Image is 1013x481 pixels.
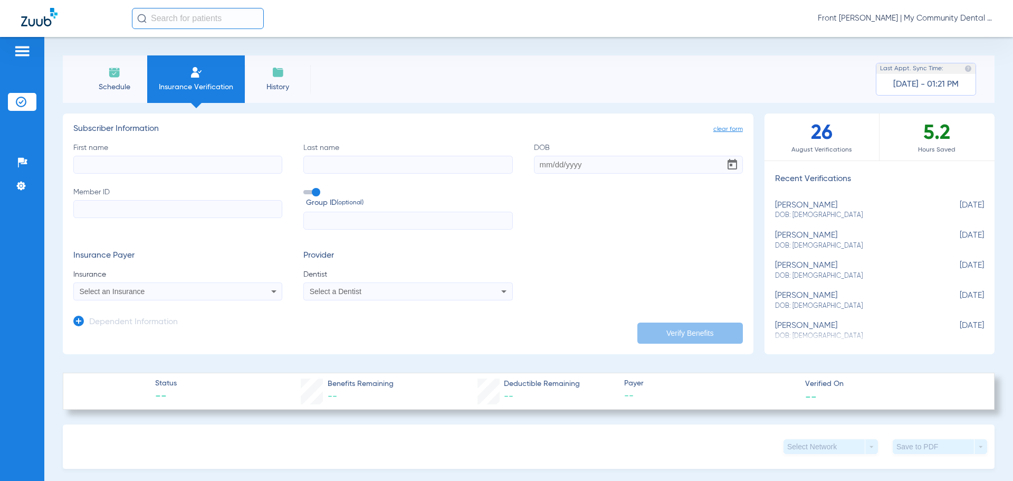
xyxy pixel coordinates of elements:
label: Member ID [73,187,282,230]
div: [PERSON_NAME] [775,321,931,341]
span: Front [PERSON_NAME] | My Community Dental Centers [818,13,992,24]
img: hamburger-icon [14,45,31,58]
div: 26 [764,114,880,161]
span: History [253,82,303,92]
span: DOB: [DEMOGRAPHIC_DATA] [775,301,931,311]
span: [DATE] [931,261,984,280]
span: Verified On [805,379,977,390]
span: -- [805,391,817,402]
span: August Verifications [764,145,879,155]
img: Zuub Logo [21,8,58,26]
span: DOB: [DEMOGRAPHIC_DATA] [775,241,931,251]
span: Deductible Remaining [504,379,580,390]
label: First name [73,143,282,174]
span: Schedule [89,82,139,92]
span: Hours Saved [880,145,995,155]
input: DOBOpen calendar [534,156,743,174]
span: Benefits Remaining [328,379,394,390]
input: Search for patients [132,8,264,29]
span: DOB: [DEMOGRAPHIC_DATA] [775,211,931,220]
span: Group ID [306,197,512,209]
span: clear form [713,124,743,135]
span: -- [624,390,796,403]
span: -- [504,392,513,401]
img: Manual Insurance Verification [190,66,203,79]
span: Insurance Verification [155,82,237,92]
span: Dentist [303,269,512,280]
img: History [272,66,284,79]
span: -- [328,392,337,401]
span: [DATE] [931,291,984,310]
span: [DATE] [931,231,984,250]
span: [DATE] [931,201,984,220]
label: DOB [534,143,743,174]
button: Verify Benefits [637,323,743,344]
span: Last Appt. Sync Time: [880,63,943,74]
span: Status [155,378,177,389]
input: Last name [303,156,512,174]
h3: Provider [303,251,512,261]
input: Member ID [73,200,282,218]
span: [DATE] [931,321,984,341]
iframe: Chat Widget [960,430,1013,481]
div: 5.2 [880,114,995,161]
input: First name [73,156,282,174]
h3: Insurance Payer [73,251,282,261]
div: [PERSON_NAME] [775,291,931,310]
div: [PERSON_NAME] [775,201,931,220]
span: Select an Insurance [80,287,145,296]
img: Search Icon [137,14,147,23]
span: DOB: [DEMOGRAPHIC_DATA] [775,271,931,281]
h3: Dependent Information [89,317,178,328]
button: Open calendar [722,154,743,175]
img: Schedule [108,66,121,79]
div: [PERSON_NAME] [775,231,931,250]
span: Payer [624,378,796,389]
span: Insurance [73,269,282,280]
span: [DATE] - 01:21 PM [893,79,959,90]
small: (optional) [337,197,364,209]
h3: Recent Verifications [764,174,995,185]
img: last sync help info [964,65,972,72]
div: [PERSON_NAME] [775,261,931,280]
span: Select a Dentist [310,287,361,296]
label: Last name [303,143,512,174]
span: -- [155,390,177,404]
h3: Subscriber Information [73,124,743,135]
